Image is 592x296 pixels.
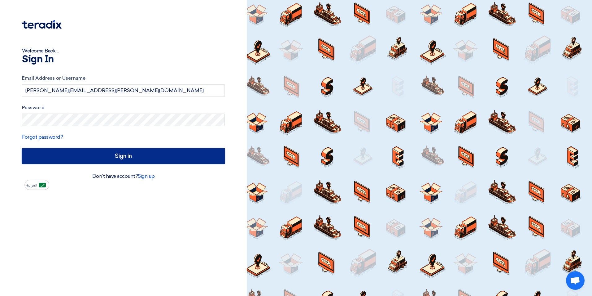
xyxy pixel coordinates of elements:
[22,55,225,65] h1: Sign In
[22,173,225,180] div: Don't have account?
[22,148,225,164] input: Sign in
[22,104,225,111] label: Password
[138,173,155,179] a: Sign up
[24,180,49,190] button: العربية
[22,20,62,29] img: Teradix logo
[22,75,225,82] label: Email Address or Username
[566,271,585,290] a: Open chat
[26,183,37,187] span: العربية
[22,47,225,55] div: Welcome Back ...
[39,183,46,187] img: ar-AR.png
[22,134,63,140] a: Forgot password?
[22,84,225,97] input: Enter your business email or username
